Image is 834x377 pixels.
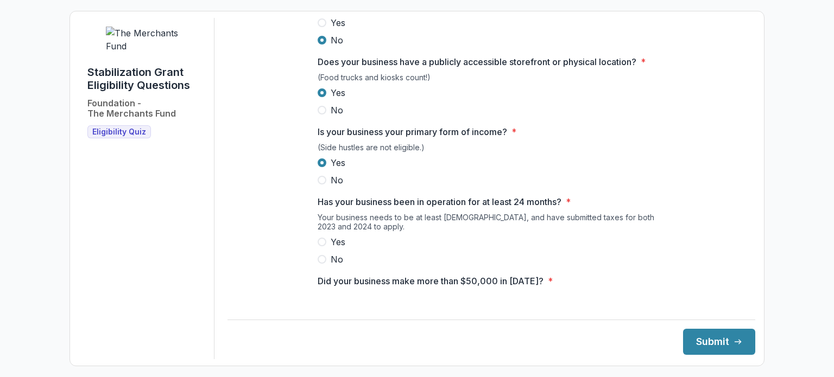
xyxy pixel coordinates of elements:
button: Submit [683,329,755,355]
span: No [331,34,343,47]
span: Yes [331,86,345,99]
div: Your business needs to be at least [DEMOGRAPHIC_DATA], and have submitted taxes for both 2023 and... [318,213,665,235]
span: No [331,253,343,266]
span: Yes [331,235,345,248]
span: Yes [331,16,345,29]
h2: Foundation - The Merchants Fund [87,98,176,119]
span: No [331,174,343,187]
div: (Food trucks and kiosks count!) [318,73,665,86]
span: Yes [331,156,345,169]
p: Did your business make more than $50,000 in [DATE]? [318,274,544,287]
span: Yes [331,296,345,309]
span: No [331,104,343,117]
p: Does your business have a publicly accessible storefront or physical location? [318,55,636,68]
p: Is your business your primary form of income? [318,125,507,138]
img: The Merchants Fund [106,27,187,53]
p: Has your business been in operation for at least 24 months? [318,195,561,208]
div: (Side hustles are not eligible.) [318,143,665,156]
span: Eligibility Quiz [92,127,146,137]
h1: Stabilization Grant Eligibility Questions [87,66,205,92]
